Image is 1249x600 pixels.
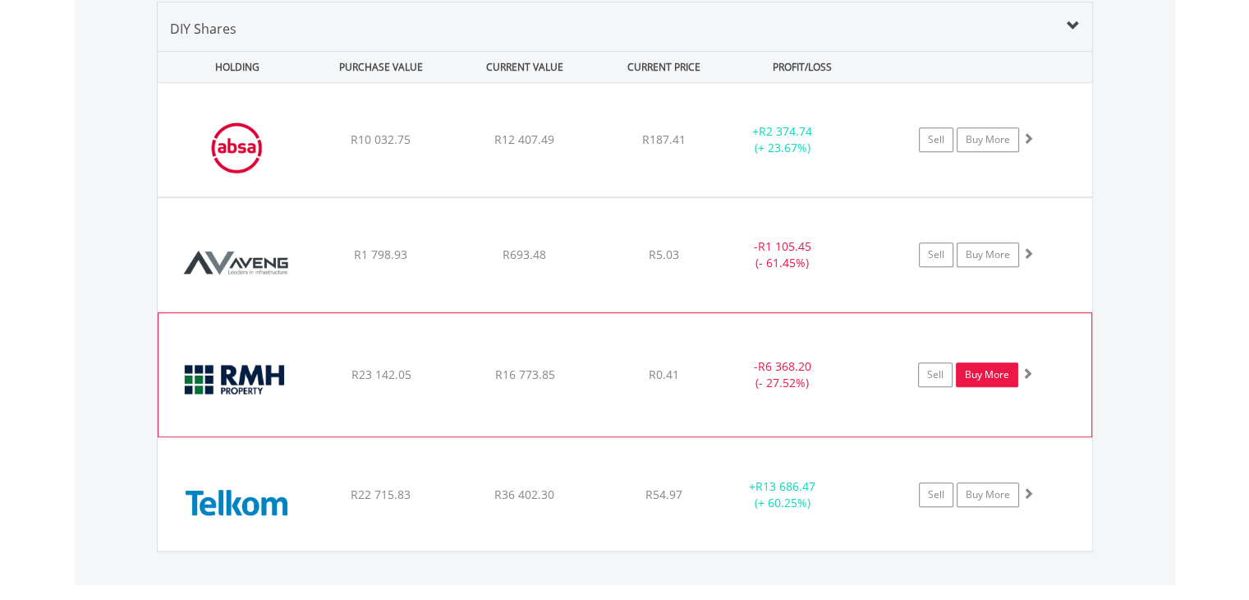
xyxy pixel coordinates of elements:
[351,367,411,382] span: R23 142.05
[758,238,811,254] span: R1 105.45
[455,52,595,82] div: CURRENT VALUE
[919,127,953,152] a: Sell
[494,487,554,502] span: R36 402.30
[957,127,1019,152] a: Buy More
[720,358,843,391] div: - (- 27.52%)
[158,52,308,82] div: HOLDING
[494,132,554,147] span: R12 407.49
[721,478,845,511] div: + (+ 60.25%)
[918,362,953,387] a: Sell
[732,52,873,82] div: PROFIT/LOSS
[919,482,953,507] a: Sell
[956,362,1018,387] a: Buy More
[166,104,307,192] img: EQU.ZA.ABG.png
[503,247,546,262] span: R693.48
[351,132,411,147] span: R10 032.75
[721,238,845,271] div: - (- 61.45%)
[351,487,411,502] span: R22 715.83
[649,367,679,382] span: R0.41
[757,358,810,374] span: R6 368.20
[166,459,307,547] img: EQU.ZA.TKG.png
[166,219,307,307] img: EQU.ZA.AEG.png
[957,242,1019,267] a: Buy More
[649,247,679,262] span: R5.03
[170,20,236,38] span: DIY Shares
[167,334,308,432] img: EQU.ZA.RMH.png
[311,52,452,82] div: PURCHASE VALUE
[354,247,407,262] span: R1 798.93
[721,123,845,156] div: + (+ 23.67%)
[957,482,1019,507] a: Buy More
[919,242,953,267] a: Sell
[759,123,812,139] span: R2 374.74
[598,52,728,82] div: CURRENT PRICE
[642,132,686,147] span: R187.41
[755,478,815,494] span: R13 686.47
[645,487,682,502] span: R54.97
[494,367,554,382] span: R16 773.85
